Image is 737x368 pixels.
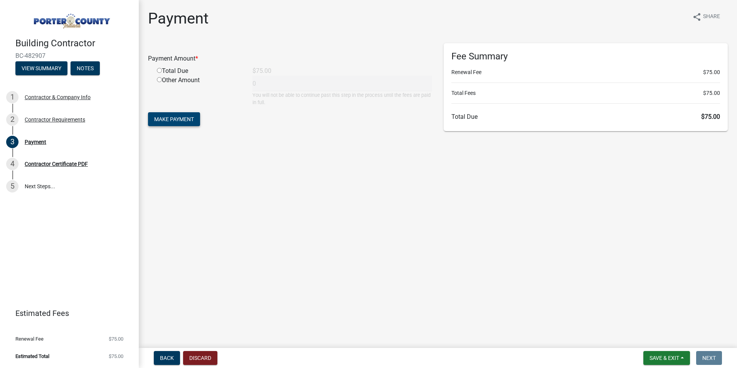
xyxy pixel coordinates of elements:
button: Next [696,351,722,365]
i: share [692,12,702,22]
a: Estimated Fees [6,306,126,321]
span: Next [702,355,716,361]
span: $75.00 [701,113,720,120]
span: $75.00 [109,336,123,341]
div: Contractor Certificate PDF [25,161,88,167]
h4: Building Contractor [15,38,133,49]
div: Total Due [151,66,247,76]
span: Renewal Fee [15,336,44,341]
button: shareShare [686,9,726,24]
div: 1 [6,91,19,103]
wm-modal-confirm: Summary [15,66,67,72]
h6: Total Due [451,113,720,120]
button: Make Payment [148,112,200,126]
div: Other Amount [151,76,247,106]
div: 2 [6,113,19,126]
span: BC-482907 [15,52,123,59]
span: Back [160,355,174,361]
button: Notes [71,61,100,75]
div: 5 [6,180,19,192]
div: 4 [6,158,19,170]
span: $75.00 [703,89,720,97]
div: Payment [25,139,46,145]
span: Make Payment [154,116,194,122]
wm-modal-confirm: Notes [71,66,100,72]
button: Save & Exit [643,351,690,365]
h6: Fee Summary [451,51,720,62]
div: 3 [6,136,19,148]
span: Save & Exit [650,355,679,361]
span: $75.00 [109,354,123,359]
span: Share [703,12,720,22]
span: Estimated Total [15,354,49,359]
span: $75.00 [703,68,720,76]
li: Total Fees [451,89,720,97]
button: View Summary [15,61,67,75]
div: Payment Amount [142,54,438,63]
button: Back [154,351,180,365]
div: Contractor & Company Info [25,95,91,100]
img: Porter County, Indiana [15,8,126,30]
button: Discard [183,351,217,365]
h1: Payment [148,9,209,28]
li: Renewal Fee [451,68,720,76]
div: Contractor Requirements [25,117,85,122]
